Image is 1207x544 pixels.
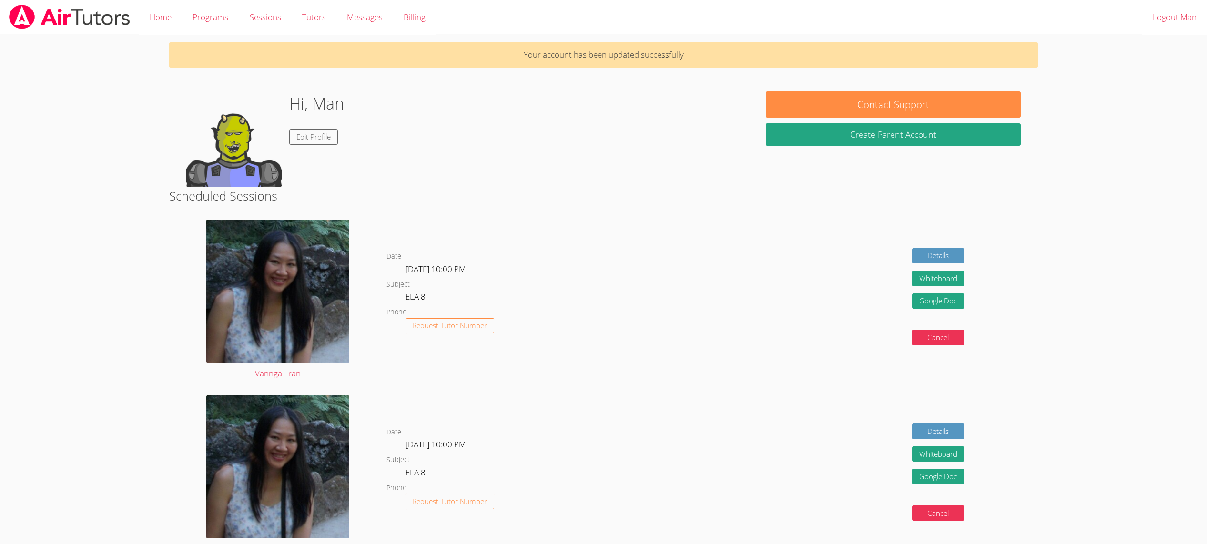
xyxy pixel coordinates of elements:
dt: Date [386,251,401,262]
img: airtutors_banner-c4298cdbf04f3fff15de1276eac7730deb9818008684d7c2e4769d2f7ddbe033.png [8,5,131,29]
img: avatar.png [206,395,349,538]
button: Cancel [912,505,964,521]
h1: Hi, Man [289,91,344,116]
button: Whiteboard [912,446,964,462]
a: Google Doc [912,469,964,484]
button: Whiteboard [912,271,964,286]
span: Request Tutor Number [412,498,487,505]
a: Vannga Tran [206,220,349,381]
a: Edit Profile [289,129,338,145]
dt: Phone [386,482,406,494]
span: Messages [347,11,383,22]
button: Request Tutor Number [406,494,495,509]
button: Contact Support [766,91,1021,118]
button: Cancel [912,330,964,345]
button: Create Parent Account [766,123,1021,146]
dt: Subject [386,279,410,291]
dt: Subject [386,454,410,466]
img: default.png [186,91,282,187]
dd: ELA 8 [406,466,427,482]
dt: Date [386,426,401,438]
a: Details [912,248,964,264]
p: Your account has been updated successfully [169,42,1038,68]
span: Request Tutor Number [412,322,487,329]
a: Details [912,423,964,439]
button: Request Tutor Number [406,318,495,334]
dd: ELA 8 [406,290,427,306]
span: [DATE] 10:00 PM [406,263,466,274]
img: avatar.png [206,220,349,363]
span: [DATE] 10:00 PM [406,439,466,450]
h2: Scheduled Sessions [169,187,1038,205]
dt: Phone [386,306,406,318]
a: Google Doc [912,293,964,309]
